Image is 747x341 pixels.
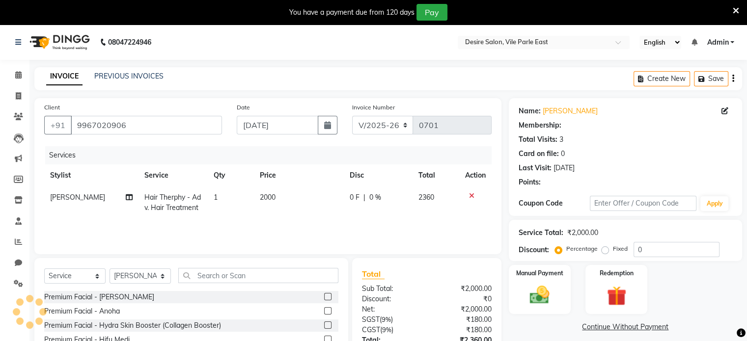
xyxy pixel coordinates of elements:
input: Enter Offer / Coupon Code [590,196,697,211]
div: ₹2,000.00 [567,228,598,238]
div: Discount: [519,245,549,255]
div: ₹2,000.00 [427,284,499,294]
th: Total [413,164,459,186]
div: [DATE] [553,163,575,173]
th: Action [459,164,492,186]
img: _gift.svg [601,284,633,308]
div: Premium Facial - [PERSON_NAME] [44,292,154,302]
span: Hair Therphy - Adv. Hair Treatment [144,193,201,212]
div: Premium Facial - Anoha [44,306,120,316]
div: Last Visit: [519,163,552,173]
label: Date [237,103,250,112]
div: ₹180.00 [427,325,499,335]
button: +91 [44,116,72,134]
th: Disc [344,164,413,186]
label: Redemption [600,269,634,278]
div: Total Visits: [519,134,557,145]
div: Points: [519,177,541,187]
th: Price [254,164,344,186]
label: Client [44,103,60,112]
input: Search or Scan [178,268,338,283]
div: ₹0 [427,294,499,304]
div: ₹2,000.00 [427,304,499,315]
span: 9% [382,315,391,323]
img: _cash.svg [524,284,555,306]
input: Search by Name/Mobile/Email/Code [71,116,222,134]
label: Fixed [613,244,628,253]
div: Net: [355,304,427,315]
div: ₹180.00 [427,315,499,325]
div: 3 [559,134,563,145]
div: ( ) [355,315,427,325]
button: Apply [700,196,728,211]
button: Pay [416,4,447,21]
th: Stylist [44,164,138,186]
button: Save [694,71,728,86]
th: Qty [208,164,254,186]
a: Continue Without Payment [511,322,740,332]
span: 0 % [369,192,381,203]
span: 9% [382,326,391,334]
span: 0 F [350,192,360,203]
div: Card on file: [519,149,559,159]
span: CGST [362,325,380,334]
img: logo [25,28,92,56]
div: Coupon Code [519,198,590,209]
div: You have a payment due from 120 days [289,7,415,18]
span: 2360 [418,193,434,202]
a: INVOICE [46,68,83,85]
span: 1 [214,193,218,202]
span: | [363,192,365,203]
th: Service [138,164,208,186]
div: 0 [561,149,565,159]
div: Discount: [355,294,427,304]
div: Name: [519,106,541,116]
a: [PERSON_NAME] [543,106,598,116]
div: ( ) [355,325,427,335]
div: Service Total: [519,228,563,238]
span: SGST [362,315,380,324]
a: PREVIOUS INVOICES [94,72,164,80]
label: Manual Payment [516,269,563,278]
label: Invoice Number [352,103,395,112]
div: Services [45,146,499,164]
div: Premium Facial - Hydra Skin Booster (Collagen Booster) [44,320,221,331]
b: 08047224946 [108,28,151,56]
span: 2000 [260,193,276,202]
button: Create New [634,71,690,86]
label: Percentage [566,244,598,253]
div: Sub Total: [355,284,427,294]
span: Total [362,269,385,279]
span: [PERSON_NAME] [50,193,105,202]
span: Admin [707,37,728,48]
div: Membership: [519,120,561,131]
